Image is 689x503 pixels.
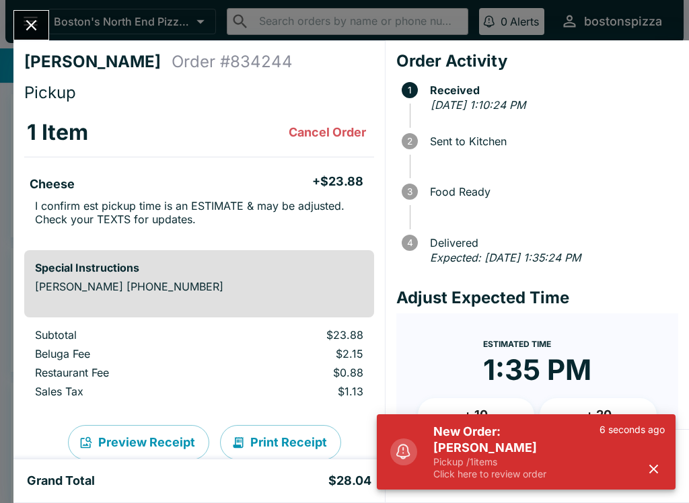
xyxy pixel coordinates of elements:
[283,119,371,146] button: Cancel Order
[396,51,678,71] h4: Order Activity
[423,186,678,198] span: Food Ready
[35,280,363,293] p: [PERSON_NAME] [PHONE_NUMBER]
[433,424,600,456] h5: New Order: [PERSON_NAME]
[312,173,363,190] h5: + $23.88
[14,11,48,40] button: Close
[433,456,600,468] p: Pickup / 1 items
[35,385,209,398] p: Sales Tax
[430,251,581,264] em: Expected: [DATE] 1:35:24 PM
[231,347,363,360] p: $2.15
[423,237,678,249] span: Delivered
[231,366,363,379] p: $0.88
[220,425,341,460] button: Print Receipt
[433,468,600,480] p: Click here to review order
[172,52,293,72] h4: Order # 834244
[483,352,591,387] time: 1:35 PM
[418,398,535,432] button: + 10
[408,85,412,95] text: 1
[407,186,412,197] text: 3
[24,328,374,403] table: orders table
[231,385,363,398] p: $1.13
[24,52,172,72] h4: [PERSON_NAME]
[483,339,551,349] span: Estimated Time
[540,398,657,432] button: + 20
[68,425,209,460] button: Preview Receipt
[27,119,88,146] h3: 1 Item
[24,83,76,102] span: Pickup
[35,261,363,274] h6: Special Instructions
[35,366,209,379] p: Restaurant Fee
[423,84,678,96] span: Received
[406,237,412,248] text: 4
[396,288,678,308] h4: Adjust Expected Time
[35,199,363,226] p: I confirm est pickup time is an ESTIMATE & may be adjusted. Check your TEXTS for updates.
[27,473,95,489] h5: Grand Total
[35,328,209,342] p: Subtotal
[600,424,665,436] p: 6 seconds ago
[423,135,678,147] span: Sent to Kitchen
[431,98,525,112] em: [DATE] 1:10:24 PM
[407,136,412,147] text: 2
[30,176,75,192] h5: Cheese
[231,328,363,342] p: $23.88
[24,108,374,239] table: orders table
[35,347,209,360] p: Beluga Fee
[328,473,371,489] h5: $28.04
